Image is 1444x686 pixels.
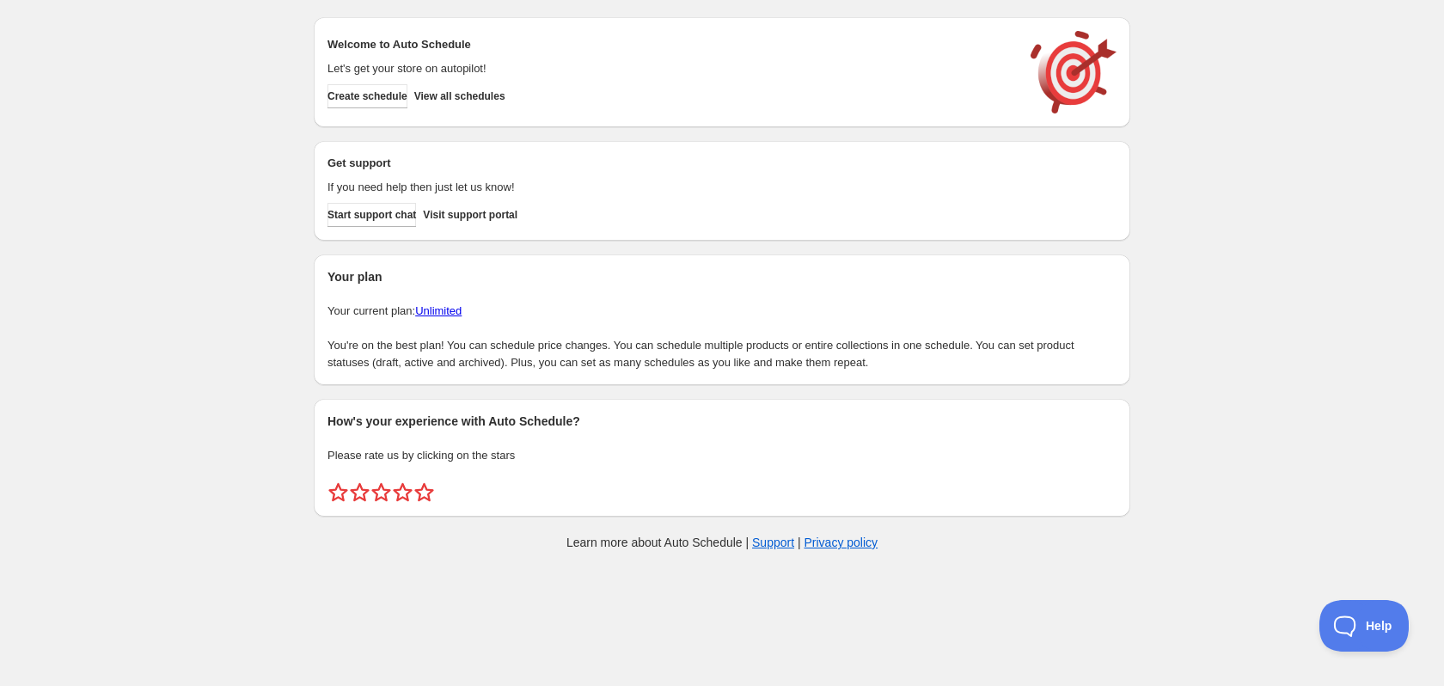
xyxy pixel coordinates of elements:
p: Let's get your store on autopilot! [327,60,1013,77]
h2: Welcome to Auto Schedule [327,36,1013,53]
p: If you need help then just let us know! [327,179,1013,196]
h2: How's your experience with Auto Schedule? [327,413,1117,430]
button: View all schedules [414,84,505,108]
button: Create schedule [327,84,407,108]
h2: Your plan [327,268,1117,285]
a: Unlimited [415,304,462,317]
p: You're on the best plan! You can schedule price changes. You can schedule multiple products or en... [327,337,1117,371]
a: Privacy policy [805,536,878,549]
a: Visit support portal [423,203,517,227]
span: Start support chat [327,208,416,222]
a: Start support chat [327,203,416,227]
span: View all schedules [414,89,505,103]
iframe: Toggle Customer Support [1319,600,1410,652]
span: Create schedule [327,89,407,103]
p: Learn more about Auto Schedule | | [566,534,878,551]
h2: Get support [327,155,1013,172]
p: Please rate us by clicking on the stars [327,447,1117,464]
span: Visit support portal [423,208,517,222]
p: Your current plan: [327,303,1117,320]
a: Support [752,536,794,549]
